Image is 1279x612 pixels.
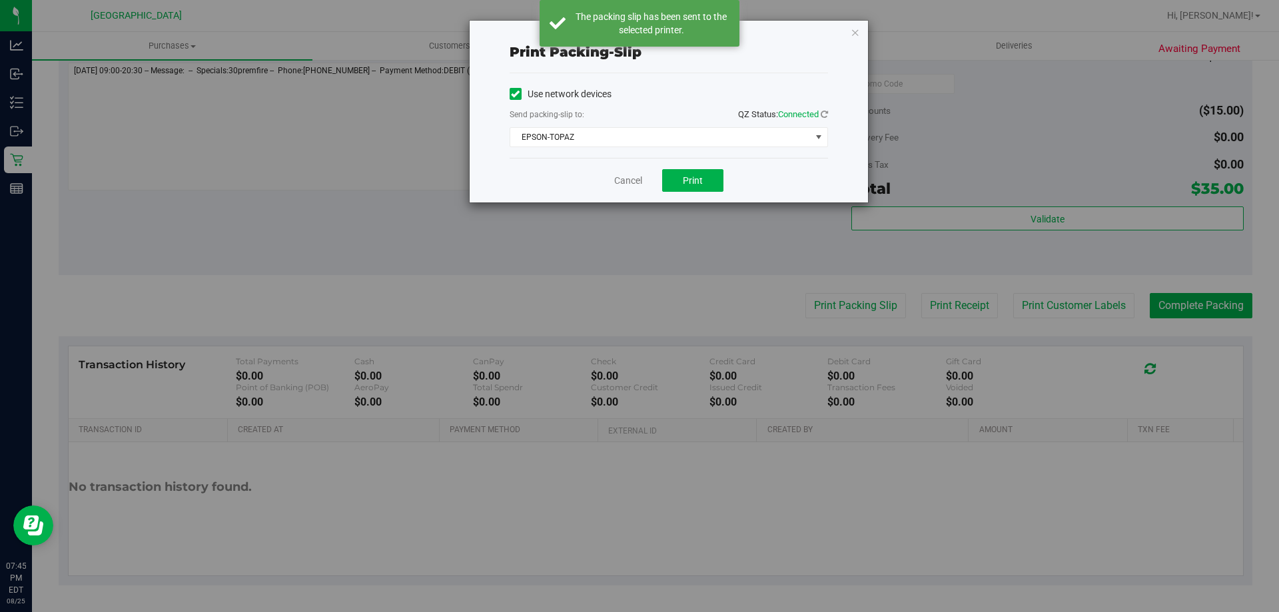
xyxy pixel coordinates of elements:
span: Print packing-slip [510,44,641,60]
span: QZ Status: [738,109,828,119]
a: Cancel [614,174,642,188]
span: Print [683,175,703,186]
button: Print [662,169,723,192]
span: EPSON-TOPAZ [510,128,811,147]
span: select [810,128,827,147]
label: Send packing-slip to: [510,109,584,121]
span: Connected [778,109,819,119]
label: Use network devices [510,87,612,101]
iframe: Resource center [13,505,53,545]
div: The packing slip has been sent to the selected printer. [573,10,729,37]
